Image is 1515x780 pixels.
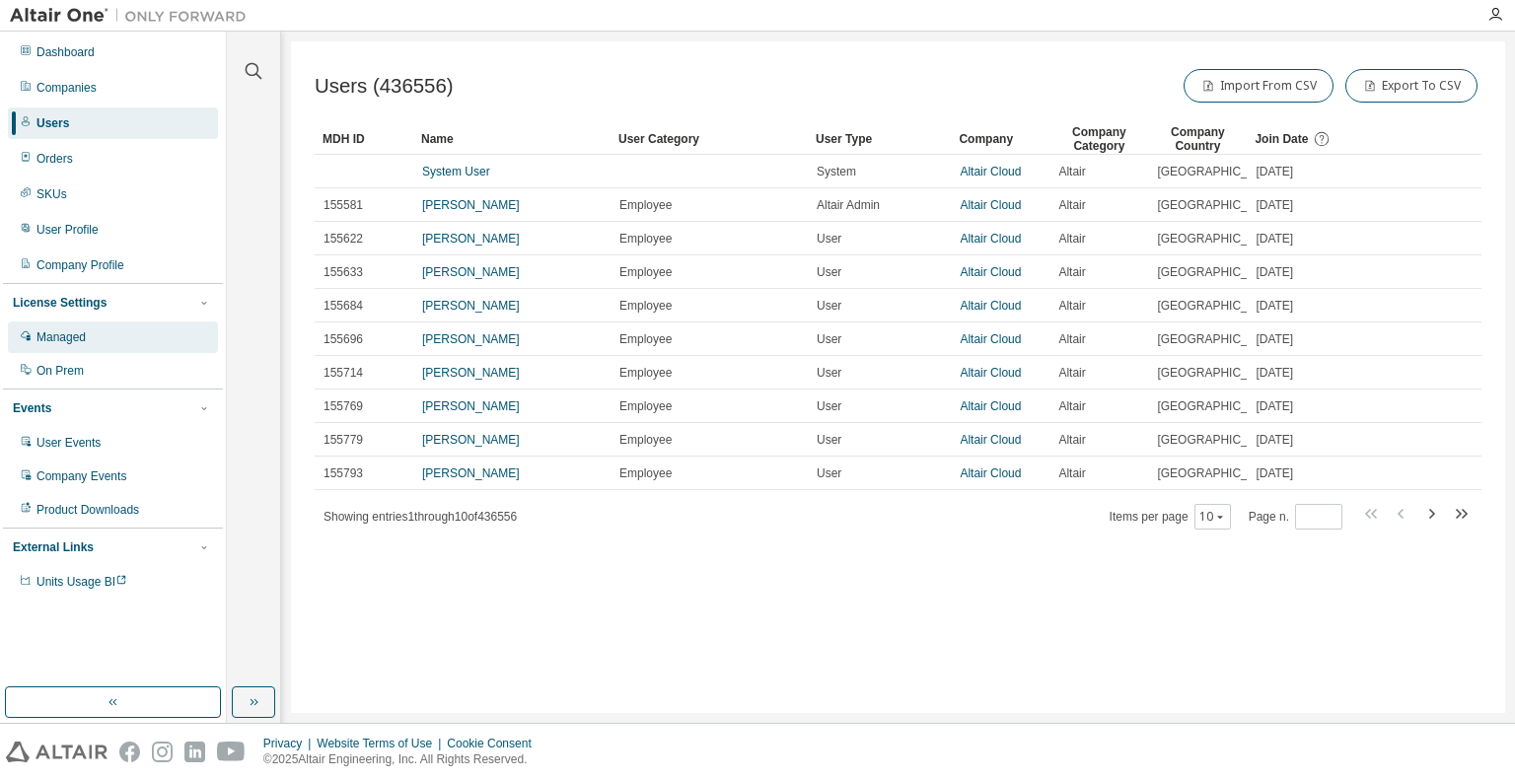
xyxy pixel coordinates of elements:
img: instagram.svg [152,742,173,762]
a: Altair Cloud [960,198,1021,212]
div: User Category [618,123,800,155]
span: [GEOGRAPHIC_DATA] [1157,432,1280,448]
span: [GEOGRAPHIC_DATA] [1157,298,1280,314]
div: Website Terms of Use [317,736,447,751]
span: [DATE] [1256,398,1293,414]
span: [DATE] [1256,298,1293,314]
div: Managed [36,329,86,345]
div: Company Profile [36,257,124,273]
img: facebook.svg [119,742,140,762]
span: Altair [1058,197,1085,213]
a: Altair Cloud [960,366,1021,380]
div: Product Downloads [36,502,139,518]
span: Altair [1058,432,1085,448]
span: Employee [619,398,672,414]
span: Employee [619,465,672,481]
div: MDH ID [323,123,405,155]
img: altair_logo.svg [6,742,108,762]
a: [PERSON_NAME] [422,198,520,212]
div: SKUs [36,186,67,202]
a: [PERSON_NAME] [422,466,520,480]
a: Altair Cloud [960,232,1021,246]
span: Page n. [1249,504,1342,530]
a: Altair Cloud [960,332,1021,346]
a: [PERSON_NAME] [422,433,520,447]
span: Altair [1058,164,1085,179]
span: Altair [1058,331,1085,347]
a: Altair Cloud [960,299,1021,313]
span: [GEOGRAPHIC_DATA] [1157,365,1280,381]
span: [DATE] [1256,231,1293,247]
span: User [817,365,841,381]
span: [GEOGRAPHIC_DATA] [1157,264,1280,280]
span: User [817,331,841,347]
div: Company Category [1057,123,1140,155]
span: 155769 [324,398,363,414]
a: [PERSON_NAME] [422,366,520,380]
span: User [817,298,841,314]
div: User Type [816,123,943,155]
span: [DATE] [1256,432,1293,448]
a: [PERSON_NAME] [422,299,520,313]
a: Altair Cloud [960,433,1021,447]
div: Privacy [263,736,317,751]
span: 155684 [324,298,363,314]
div: Companies [36,80,97,96]
div: On Prem [36,363,84,379]
div: User Profile [36,222,99,238]
span: [DATE] [1256,365,1293,381]
span: Employee [619,365,672,381]
span: 155581 [324,197,363,213]
span: Employee [619,331,672,347]
div: Company Events [36,468,126,484]
a: [PERSON_NAME] [422,332,520,346]
div: Orders [36,151,73,167]
svg: Date when the user was first added or directly signed up. If the user was deleted and later re-ad... [1313,130,1331,148]
div: Events [13,400,51,416]
span: User [817,398,841,414]
a: Altair Cloud [960,466,1021,480]
span: Altair [1058,465,1085,481]
span: Employee [619,231,672,247]
span: Employee [619,298,672,314]
span: 155696 [324,331,363,347]
span: Altair [1058,365,1085,381]
div: License Settings [13,295,107,311]
span: Altair Admin [817,197,880,213]
span: 155793 [324,465,363,481]
div: Dashboard [36,44,95,60]
span: Altair [1058,398,1085,414]
span: Units Usage BI [36,575,127,589]
div: Company Country [1156,123,1239,155]
span: 155779 [324,432,363,448]
span: [GEOGRAPHIC_DATA] [1157,231,1280,247]
div: External Links [13,539,94,555]
span: Showing entries 1 through 10 of 436556 [324,510,517,524]
span: Employee [619,197,672,213]
span: System [817,164,856,179]
span: [GEOGRAPHIC_DATA] [1157,197,1280,213]
img: Altair One [10,6,256,26]
span: Join Date [1255,132,1308,146]
div: Users [36,115,69,131]
span: User [817,432,841,448]
a: [PERSON_NAME] [422,265,520,279]
span: [DATE] [1256,331,1293,347]
span: [GEOGRAPHIC_DATA] [1157,331,1280,347]
span: Altair [1058,298,1085,314]
img: linkedin.svg [184,742,205,762]
span: Altair [1058,264,1085,280]
span: User [817,231,841,247]
span: Users (436556) [315,75,454,98]
span: [GEOGRAPHIC_DATA] [1157,164,1280,179]
a: [PERSON_NAME] [422,399,520,413]
a: Altair Cloud [960,399,1021,413]
span: Altair [1058,231,1085,247]
span: [DATE] [1256,164,1293,179]
span: [DATE] [1256,264,1293,280]
span: [GEOGRAPHIC_DATA] [1157,465,1280,481]
button: 10 [1199,509,1226,525]
span: Employee [619,432,672,448]
div: Company [959,123,1042,155]
button: Export To CSV [1345,69,1478,103]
